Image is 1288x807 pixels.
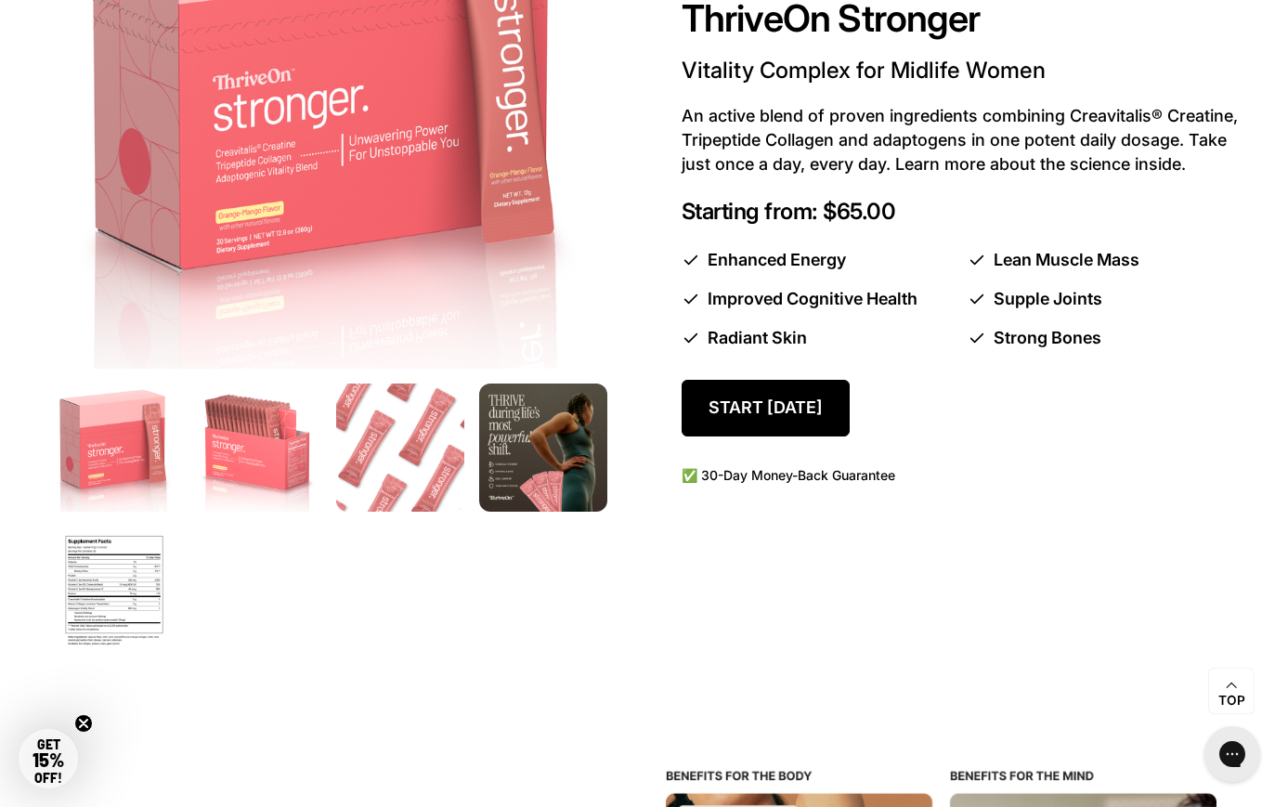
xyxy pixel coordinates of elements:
li: Radiant Skin [682,326,953,350]
img: ThriveOn Stronger [479,384,607,512]
a: Start [DATE] [682,380,850,436]
p: An active blend of proven ingredients combining Creavitalis® Creatine, Tripeptide Collagen and ad... [682,104,1239,176]
li: Supple Joints [968,287,1239,311]
img: Box of ThriveOn Stronger supplement packets on a white background [193,384,321,512]
span: GET [33,736,64,770]
span: 15% [33,748,64,771]
li: Improved Cognitive Health [682,287,953,311]
li: Strong Bones [968,326,1239,350]
li: Enhanced Energy [682,248,953,272]
img: Box of ThriveOn Stronger supplement with a pink design on a white background [50,384,178,512]
p: ✅ 30-Day Money-Back Guarantee [682,466,1239,485]
li: Lean Muscle Mass [968,248,1239,272]
span: Top [1218,693,1245,709]
button: Close teaser [74,714,93,733]
p: Vitality Complex for Midlife Women [682,56,1239,85]
div: GET15% OFF!Close teaser [19,729,78,788]
img: ThriveOn Stronger [50,527,178,655]
p: Starting from: $65.00 [682,199,1239,226]
img: Multiple pink 'ThriveOn Stronger' packets arranged on a white background [332,381,467,515]
iframe: Gorgias live chat messenger [1195,720,1269,788]
span: OFF! [34,770,62,786]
